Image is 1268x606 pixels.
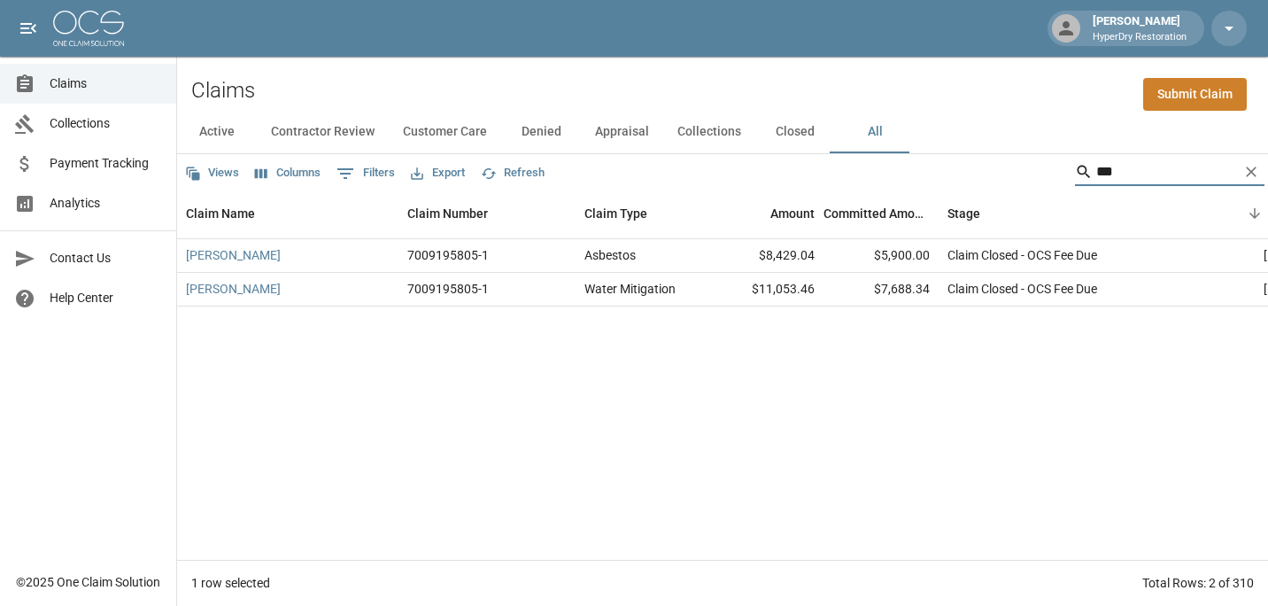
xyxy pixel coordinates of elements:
h2: Claims [191,78,255,104]
div: Search [1075,158,1264,190]
div: dynamic tabs [177,111,1268,153]
div: $5,900.00 [823,239,939,273]
div: Claim Name [186,189,255,238]
a: [PERSON_NAME] [186,280,281,298]
button: Views [181,159,244,187]
div: Claim Number [407,189,488,238]
img: ocs-logo-white-transparent.png [53,11,124,46]
div: 1 row selected [191,574,270,592]
div: Claim Name [177,189,398,238]
div: $8,429.04 [708,239,823,273]
span: Claims [50,74,162,93]
div: Committed Amount [823,189,939,238]
p: HyperDry Restoration [1093,30,1187,45]
div: Asbestos [584,246,636,264]
div: 7009195805-1 [407,246,489,264]
span: Analytics [50,194,162,213]
div: Claim Closed - OCS Fee Due [947,280,1097,298]
button: All [835,111,915,153]
button: open drawer [11,11,46,46]
div: Stage [947,189,980,238]
div: $11,053.46 [708,273,823,307]
button: Denied [501,111,581,153]
div: Amount [708,189,823,238]
span: Help Center [50,289,162,307]
button: Active [177,111,257,153]
a: Submit Claim [1143,78,1247,111]
div: Claim Closed - OCS Fee Due [947,246,1097,264]
button: Collections [663,111,755,153]
div: Stage [939,189,1204,238]
button: Closed [755,111,835,153]
span: Collections [50,114,162,133]
span: Contact Us [50,249,162,268]
div: Committed Amount [823,189,930,238]
div: Claim Type [584,189,647,238]
div: Claim Type [576,189,708,238]
div: Claim Number [398,189,576,238]
button: Refresh [476,159,549,187]
span: Payment Tracking [50,154,162,173]
div: $7,688.34 [823,273,939,307]
button: Select columns [251,159,325,187]
button: Show filters [332,159,399,188]
div: © 2025 One Claim Solution [16,573,160,591]
div: Total Rows: 2 of 310 [1142,574,1254,592]
button: Export [406,159,469,187]
div: [PERSON_NAME] [1086,12,1194,44]
div: Amount [770,189,815,238]
div: 7009195805-1 [407,280,489,298]
button: Sort [1242,201,1267,226]
button: Appraisal [581,111,663,153]
a: [PERSON_NAME] [186,246,281,264]
button: Customer Care [389,111,501,153]
button: Contractor Review [257,111,389,153]
button: Clear [1238,159,1264,185]
div: Water Mitigation [584,280,676,298]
